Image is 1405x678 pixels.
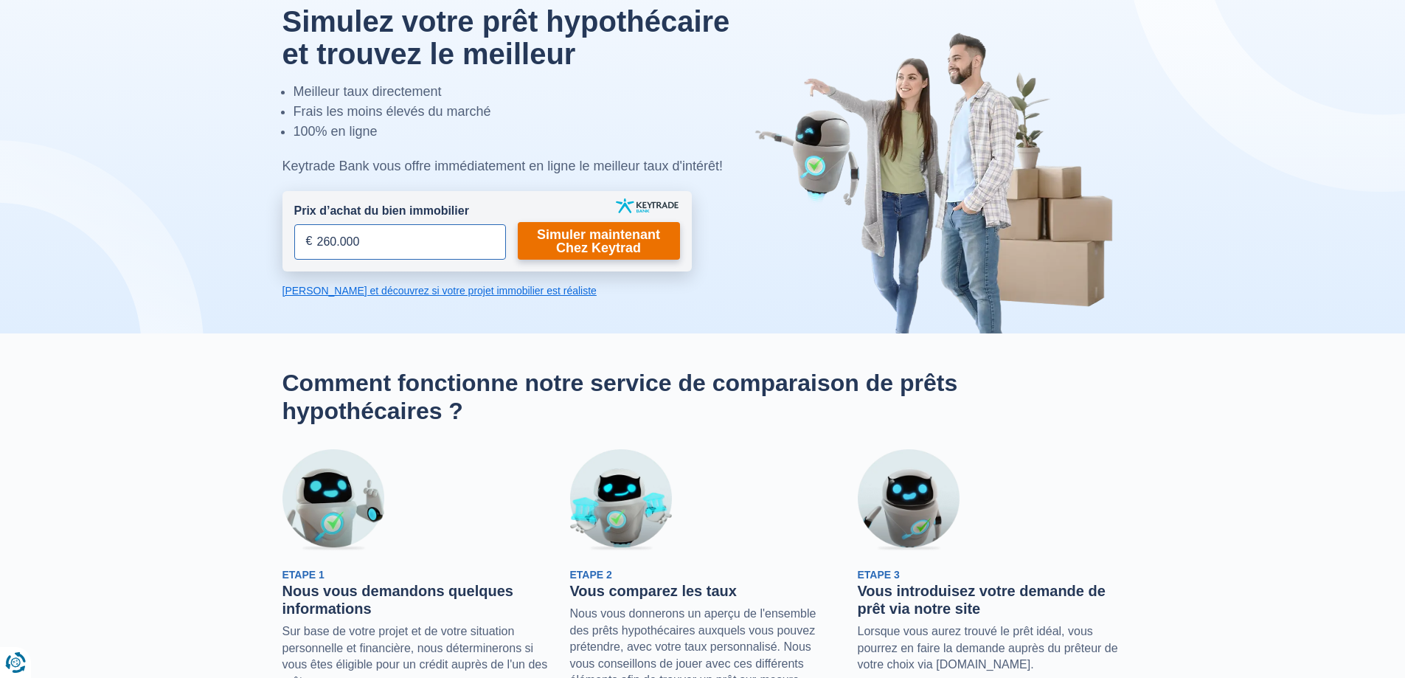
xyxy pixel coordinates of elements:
[282,5,764,70] h1: Simulez votre prêt hypothécaire et trouvez le meilleur
[570,569,612,581] span: Etape 2
[294,122,764,142] li: 100% en ligne
[306,233,313,250] span: €
[858,569,900,581] span: Etape 3
[570,582,836,600] h3: Vous comparez les taux
[518,222,680,260] a: Simuler maintenant Chez Keytrad
[858,623,1123,673] p: Lorsque vous aurez trouvé le prêt idéal, vous pourrez en faire la demande auprès du prêteur de vo...
[294,203,469,220] label: Prix d’achat du bien immobilier
[858,582,1123,618] h3: Vous introduisez votre demande de prêt via notre site
[282,569,325,581] span: Etape 1
[616,198,679,213] img: keytrade
[282,582,548,618] h3: Nous vous demandons quelques informations
[282,283,692,298] a: [PERSON_NAME] et découvrez si votre projet immobilier est réaliste
[570,449,672,551] img: Etape 2
[294,102,764,122] li: Frais les moins élevés du marché
[282,369,1123,426] h2: Comment fonctionne notre service de comparaison de prêts hypothécaires ?
[282,449,384,551] img: Etape 1
[294,82,764,102] li: Meilleur taux directement
[754,31,1123,333] img: image-hero
[282,156,764,176] div: Keytrade Bank vous offre immédiatement en ligne le meilleur taux d'intérêt!
[858,449,960,551] img: Etape 3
